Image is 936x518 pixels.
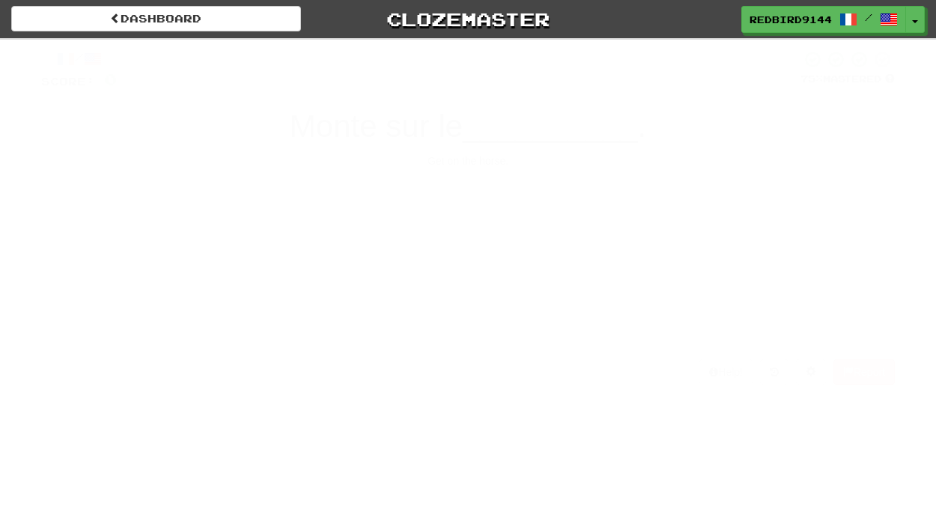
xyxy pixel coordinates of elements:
button: Help! [699,359,753,385]
button: 3.cheval [180,265,457,330]
div: Mastered [800,73,895,86]
small: 4 . [587,295,596,307]
small: 2 . [580,209,589,221]
span: . [638,109,647,144]
span: Monte sur le [290,109,463,144]
button: 4.arbre [479,265,756,330]
span: arbre [596,286,648,309]
span: cheval [290,286,355,309]
span: / [865,12,872,22]
small: 3 . [282,295,291,307]
span: montagne [273,200,373,223]
span: RedBird9144 [750,13,832,26]
small: 1 . [264,209,273,221]
a: RedBird9144 / [741,6,906,33]
button: Round history (alt+y) [760,359,788,385]
span: __________ [463,109,638,144]
div: / [41,50,117,69]
span: 0 [104,70,117,88]
button: 2.bateau [479,179,756,244]
button: 1.montagne [180,179,457,244]
span: Score: [41,75,95,88]
span: 75 % [800,73,823,85]
div: Get on the horse. [41,153,895,168]
button: Report [833,359,895,385]
span: bateau [589,200,656,223]
a: Dashboard [11,6,301,31]
a: Clozemaster [323,6,613,32]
